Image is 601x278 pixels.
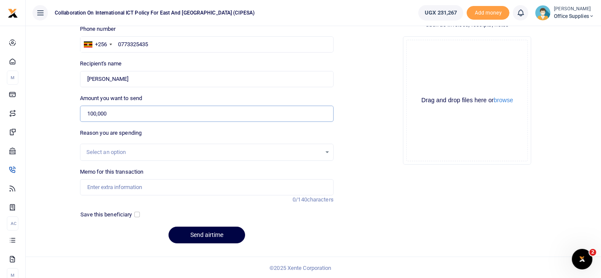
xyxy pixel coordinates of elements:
label: Recipient's name [80,59,122,68]
span: Office Supplies [554,12,594,20]
small: [PERSON_NAME] [554,6,594,13]
li: M [7,71,18,85]
span: Add money [467,6,509,20]
li: Toup your wallet [467,6,509,20]
li: Ac [7,216,18,231]
div: +256 [95,40,107,49]
label: Amount you want to send [80,94,142,103]
a: profile-user [PERSON_NAME] Office Supplies [535,5,594,21]
label: Phone number [80,25,115,33]
a: Add money [467,9,509,15]
span: UGX 231,267 [425,9,457,17]
iframe: Intercom live chat [572,249,592,269]
input: UGX [80,106,334,122]
input: MTN & Airtel numbers are validated [80,71,334,87]
span: 2 [589,249,596,256]
div: Drag and drop files here or [407,96,527,104]
a: logo-small logo-large logo-large [8,9,18,16]
input: Enter extra information [80,179,334,195]
label: Memo for this transaction [80,168,144,176]
span: Collaboration on International ICT Policy For East and [GEOGRAPHIC_DATA] (CIPESA) [51,9,258,17]
span: 0/140 [293,196,307,203]
input: Enter phone number [80,36,334,53]
button: Send airtime [169,227,245,243]
span: characters [307,196,334,203]
div: Uganda: +256 [80,37,115,52]
div: Select an option [86,148,321,157]
label: Save this beneficiary [80,210,132,219]
a: UGX 231,267 [418,5,463,21]
img: logo-small [8,8,18,18]
li: Wallet ballance [415,5,467,21]
div: File Uploader [403,36,531,165]
button: browse [494,97,513,103]
label: Reason you are spending [80,129,142,137]
img: profile-user [535,5,551,21]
